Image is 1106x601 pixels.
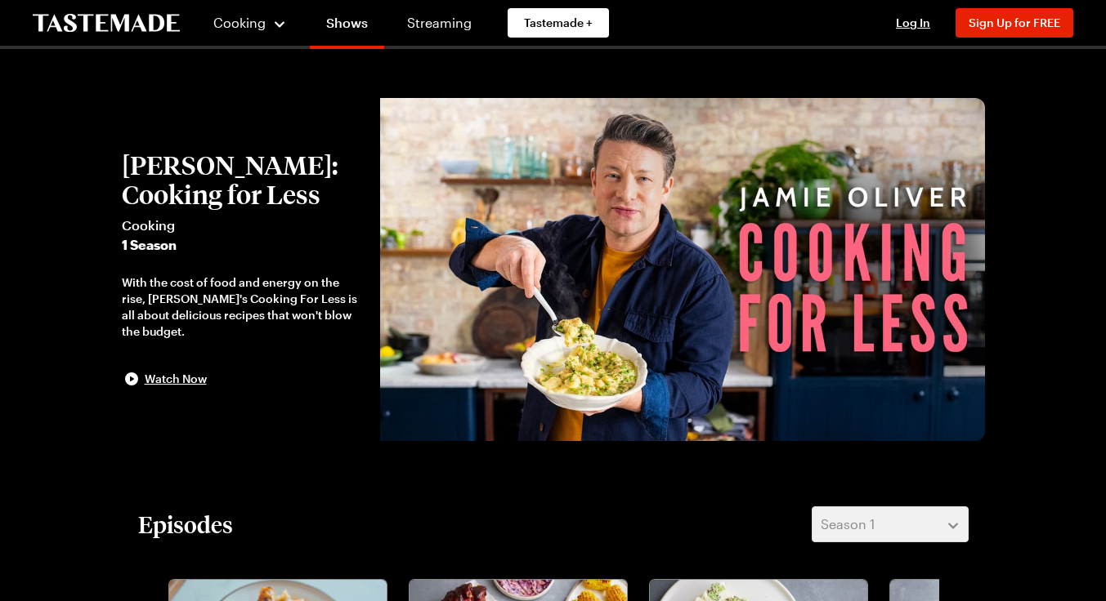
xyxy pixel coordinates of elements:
span: Tastemade + [524,15,593,31]
span: Sign Up for FREE [969,16,1060,29]
a: Tastemade + [508,8,609,38]
button: Sign Up for FREE [956,8,1073,38]
div: With the cost of food and energy on the rise, [PERSON_NAME]'s Cooking For Less is all about delic... [122,274,365,340]
button: Season 1 [812,506,969,542]
button: Cooking [213,3,287,42]
span: 1 Season [122,235,365,255]
a: Shows [310,3,384,49]
img: Jamie Oliver: Cooking for Less [380,98,984,441]
span: Watch Now [145,371,207,387]
span: Cooking [213,15,266,30]
h2: [PERSON_NAME]: Cooking for Less [122,150,365,209]
span: Cooking [122,216,365,235]
span: Season 1 [821,514,875,534]
h2: Episodes [138,510,233,539]
button: Log In [880,15,946,31]
button: [PERSON_NAME]: Cooking for LessCooking1 SeasonWith the cost of food and energy on the rise, [PERS... [122,150,365,389]
span: Log In [896,16,930,29]
a: To Tastemade Home Page [33,14,180,33]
